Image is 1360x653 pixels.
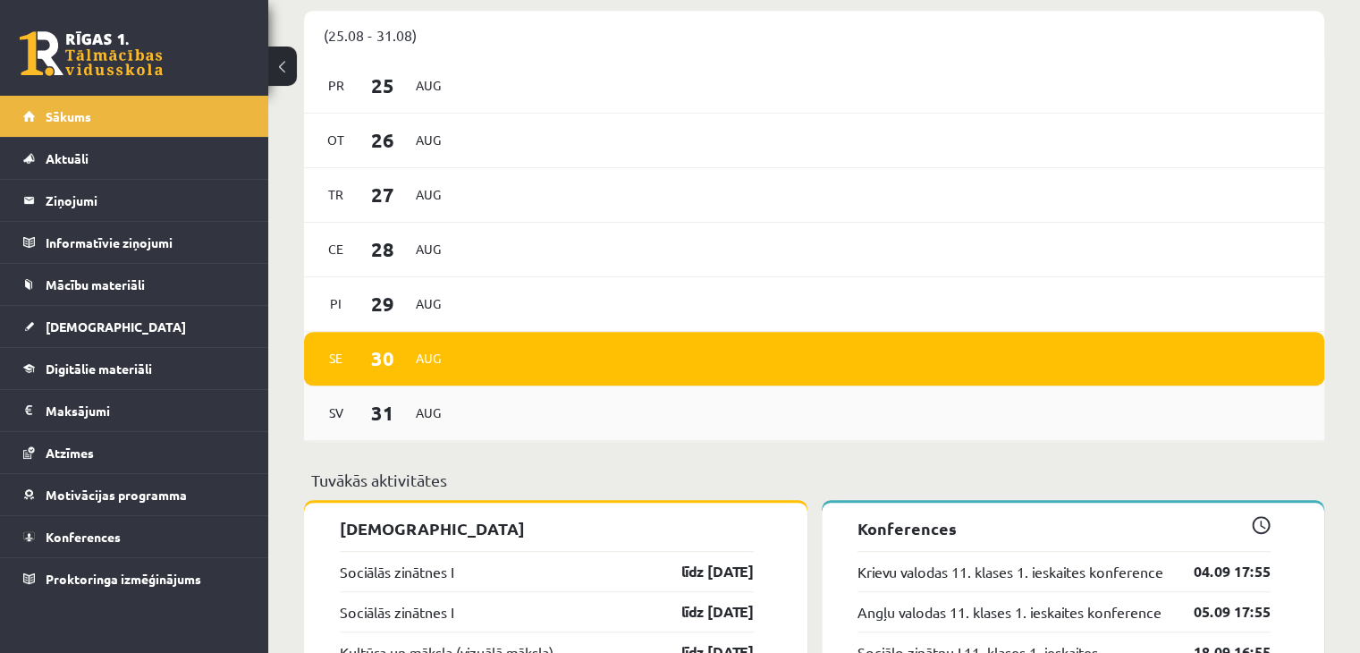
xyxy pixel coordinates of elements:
[23,222,246,263] a: Informatīvie ziņojumi
[46,318,186,335] span: [DEMOGRAPHIC_DATA]
[46,222,246,263] legend: Informatīvie ziņojumi
[317,126,355,154] span: Ot
[23,264,246,305] a: Mācību materiāli
[46,390,246,431] legend: Maksājumi
[340,561,453,582] a: Sociālās zinātnes I
[23,516,246,557] a: Konferences
[23,138,246,179] a: Aktuāli
[23,348,246,389] a: Digitālie materiāli
[317,181,355,208] span: Tr
[304,11,1324,59] div: (25.08 - 31.08)
[355,289,410,318] span: 29
[317,72,355,99] span: Pr
[46,445,94,461] span: Atzīmes
[23,474,246,515] a: Motivācijas programma
[410,290,447,318] span: Aug
[46,180,246,221] legend: Ziņojumi
[355,398,410,428] span: 31
[23,96,246,137] a: Sākums
[355,71,410,100] span: 25
[46,487,187,503] span: Motivācijas programma
[857,601,1161,623] a: Angļu valodas 11. klases 1. ieskaites konference
[46,360,152,377] span: Digitālie materiāli
[355,234,410,264] span: 28
[410,235,447,263] span: Aug
[317,344,355,372] span: Se
[355,180,410,209] span: 27
[410,72,447,99] span: Aug
[857,561,1163,582] a: Krievu valodas 11. klases 1. ieskaites konference
[23,180,246,221] a: Ziņojumi
[23,558,246,599] a: Proktoringa izmēģinājums
[410,181,447,208] span: Aug
[410,126,447,154] span: Aug
[857,516,1271,540] p: Konferences
[46,571,201,587] span: Proktoringa izmēģinājums
[650,561,754,582] a: līdz [DATE]
[23,306,246,347] a: [DEMOGRAPHIC_DATA]
[317,235,355,263] span: Ce
[311,468,1317,492] p: Tuvākās aktivitātes
[20,31,163,76] a: Rīgas 1. Tālmācības vidusskola
[1167,561,1271,582] a: 04.09 17:55
[340,516,754,540] p: [DEMOGRAPHIC_DATA]
[317,290,355,318] span: Pi
[340,601,453,623] a: Sociālās zinātnes I
[650,601,754,623] a: līdz [DATE]
[46,150,89,166] span: Aktuāli
[1167,601,1271,623] a: 05.09 17:55
[46,276,145,293] span: Mācību materiāli
[410,344,447,372] span: Aug
[46,108,91,124] span: Sākums
[317,399,355,427] span: Sv
[410,399,447,427] span: Aug
[355,343,410,373] span: 30
[46,529,121,545] span: Konferences
[23,432,246,473] a: Atzīmes
[23,390,246,431] a: Maksājumi
[355,125,410,155] span: 26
